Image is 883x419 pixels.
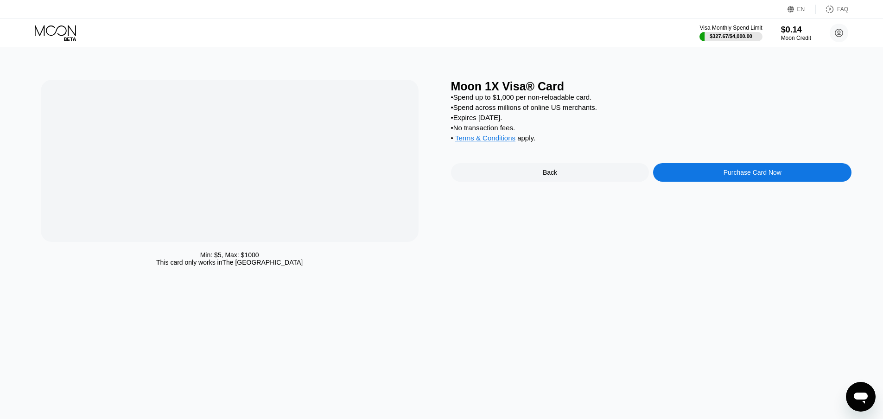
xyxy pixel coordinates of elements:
div: Purchase Card Now [653,163,851,182]
div: Terms & Conditions [455,134,515,144]
div: • No transaction fees. [451,124,852,132]
span: Terms & Conditions [455,134,515,142]
iframe: Button to launch messaging window [846,382,876,412]
div: EN [797,6,805,13]
div: $327.67 / $4,000.00 [710,33,752,39]
div: $0.14Moon Credit [781,25,811,41]
div: FAQ [837,6,848,13]
div: EN [788,5,816,14]
div: Back [543,169,557,176]
div: Purchase Card Now [724,169,781,176]
div: Moon 1X Visa® Card [451,80,852,93]
div: Visa Monthly Spend Limit [699,25,762,31]
div: Moon Credit [781,35,811,41]
div: Visa Monthly Spend Limit$327.67/$4,000.00 [699,25,762,41]
div: • Spend up to $1,000 per non-reloadable card. [451,93,852,101]
div: • Expires [DATE]. [451,114,852,121]
div: This card only works in The [GEOGRAPHIC_DATA] [156,259,303,266]
div: Back [451,163,649,182]
div: FAQ [816,5,848,14]
div: Min: $ 5 , Max: $ 1000 [200,251,259,259]
div: $0.14 [781,25,811,35]
div: • Spend across millions of online US merchants. [451,103,852,111]
div: • apply . [451,134,852,144]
